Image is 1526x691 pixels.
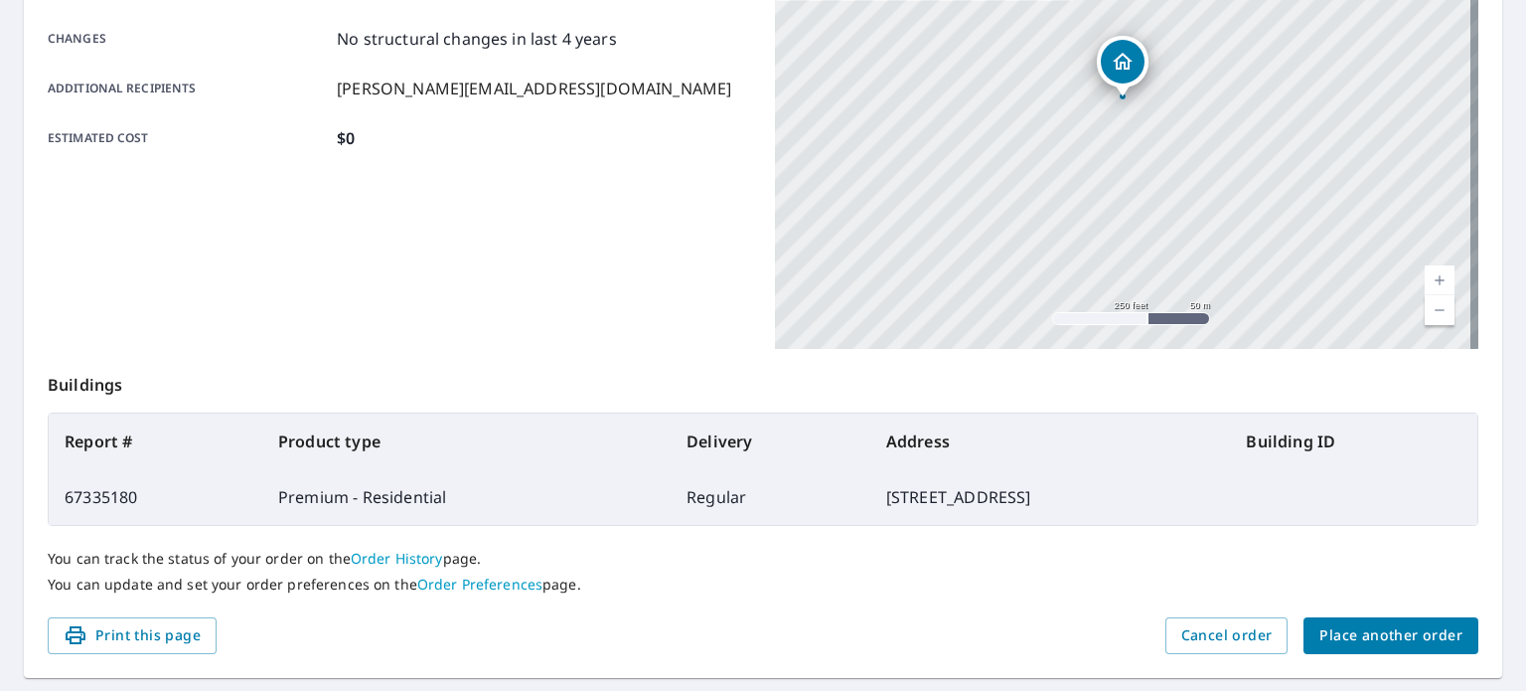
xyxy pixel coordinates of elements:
[48,77,329,100] p: Additional recipients
[48,550,1478,568] p: You can track the status of your order on the page.
[337,77,731,100] p: [PERSON_NAME][EMAIL_ADDRESS][DOMAIN_NAME]
[1319,623,1462,648] span: Place another order
[49,469,262,525] td: 67335180
[1230,414,1477,469] th: Building ID
[64,623,201,648] span: Print this page
[1165,617,1289,654] button: Cancel order
[262,469,671,525] td: Premium - Residential
[1181,623,1273,648] span: Cancel order
[48,126,329,150] p: Estimated cost
[671,414,870,469] th: Delivery
[48,617,217,654] button: Print this page
[337,27,617,51] p: No structural changes in last 4 years
[49,414,262,469] th: Report #
[1425,265,1454,295] a: Current Level 17, Zoom In
[351,549,443,568] a: Order History
[870,469,1231,525] td: [STREET_ADDRESS]
[1097,36,1148,97] div: Dropped pin, building 1, Residential property, 37031 8th Ave S Federal Way, WA 98003
[1303,617,1478,654] button: Place another order
[870,414,1231,469] th: Address
[48,349,1478,413] p: Buildings
[48,576,1478,594] p: You can update and set your order preferences on the page.
[337,126,355,150] p: $0
[1425,295,1454,325] a: Current Level 17, Zoom Out
[48,27,329,51] p: Changes
[671,469,870,525] td: Regular
[262,414,671,469] th: Product type
[417,575,542,594] a: Order Preferences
